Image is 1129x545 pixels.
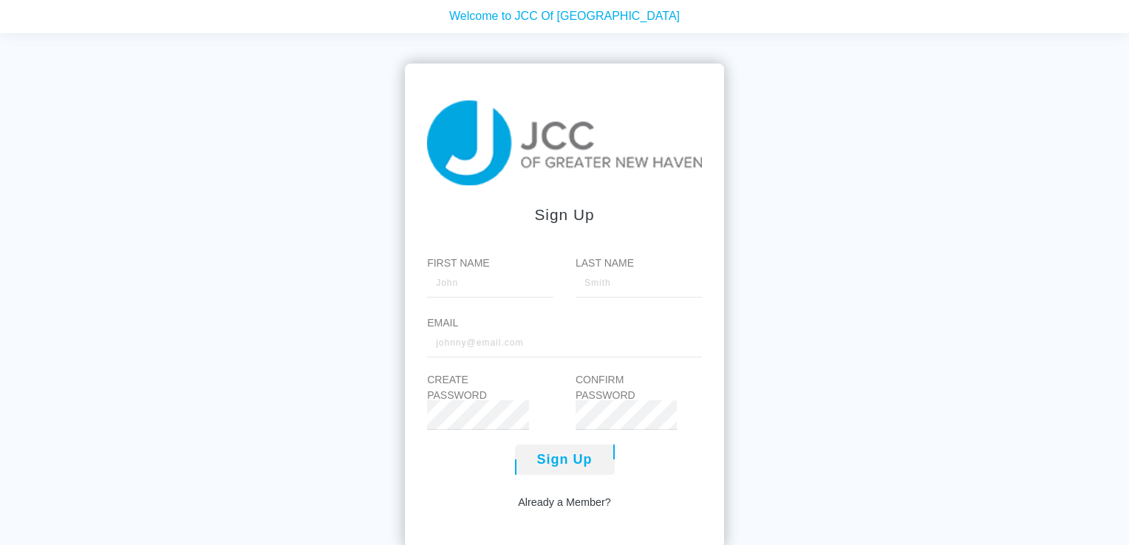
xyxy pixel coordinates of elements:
input: Smith [576,268,702,298]
label: Create Password [427,372,528,403]
label: First Name [427,256,553,271]
button: Sign Up [515,445,615,475]
label: Confirm Password [576,372,677,403]
p: Welcome to JCC Of [GEOGRAPHIC_DATA] [11,3,1118,21]
a: Already a Member? [518,495,611,511]
input: johnny@email.com [427,328,702,357]
label: Email [427,315,702,331]
div: Sign up [427,203,702,226]
input: John [427,268,553,298]
img: taiji-logo.png [427,100,702,185]
label: Last Name [576,256,702,271]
